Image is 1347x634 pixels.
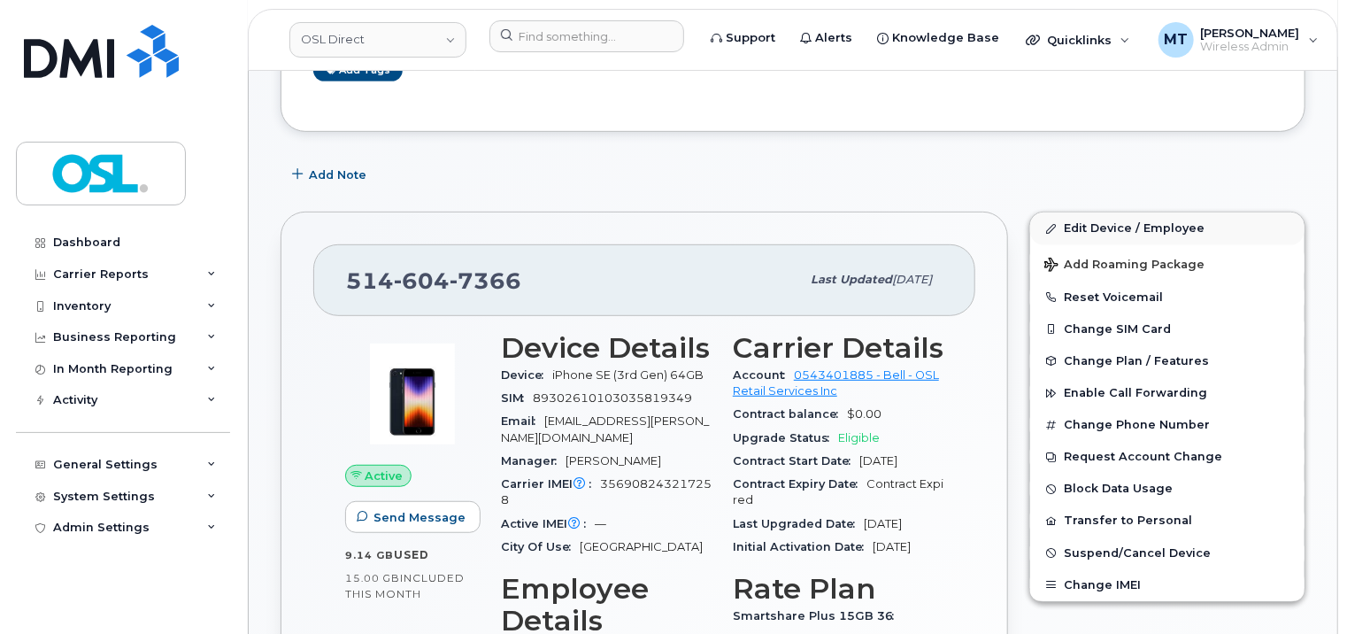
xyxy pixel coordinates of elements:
[838,431,880,445] span: Eligible
[1030,282,1305,313] button: Reset Voicemail
[726,29,775,47] span: Support
[552,368,704,382] span: iPhone SE (3rd Gen) 64GB
[698,20,788,56] a: Support
[394,267,450,294] span: 604
[1030,441,1305,473] button: Request Account Change
[501,332,712,364] h3: Device Details
[1044,258,1205,274] span: Add Roaming Package
[1030,409,1305,441] button: Change Phone Number
[595,517,606,530] span: —
[345,501,481,533] button: Send Message
[733,517,864,530] span: Last Upgraded Date
[865,20,1012,56] a: Knowledge Base
[501,517,595,530] span: Active IMEI
[1030,345,1305,377] button: Change Plan / Features
[309,166,366,183] span: Add Note
[1030,473,1305,505] button: Block Data Usage
[359,341,466,447] img: image20231002-3703462-1angbar.jpeg
[346,267,521,294] span: 514
[345,572,400,584] span: 15.00 GB
[1064,354,1209,367] span: Change Plan / Features
[566,454,661,468] span: [PERSON_NAME]
[345,549,394,561] span: 9.14 GB
[450,267,521,294] span: 7366
[1013,22,1143,58] div: Quicklinks
[815,29,852,47] span: Alerts
[501,368,552,382] span: Device
[788,20,865,56] a: Alerts
[873,540,911,553] span: [DATE]
[501,477,600,491] span: Carrier IMEI
[847,407,881,421] span: $0.00
[733,609,903,622] span: Smartshare Plus 15GB 36
[1030,313,1305,345] button: Change SIM Card
[859,454,897,468] span: [DATE]
[733,368,939,398] a: 0543401885 - Bell - OSL Retail Services Inc
[533,391,692,405] span: 89302610103035819349
[289,22,466,58] a: OSL Direct
[733,573,943,605] h3: Rate Plan
[1201,26,1300,40] span: [PERSON_NAME]
[733,454,859,468] span: Contract Start Date
[366,468,404,484] span: Active
[811,273,892,286] span: Last updated
[345,571,465,600] span: included this month
[733,332,943,364] h3: Carrier Details
[892,273,932,286] span: [DATE]
[1030,537,1305,569] button: Suspend/Cancel Device
[373,509,466,526] span: Send Message
[733,540,873,553] span: Initial Activation Date
[1146,22,1331,58] div: Michael Togupen
[501,391,533,405] span: SIM
[501,454,566,468] span: Manager
[733,431,838,445] span: Upgrade Status
[892,29,999,47] span: Knowledge Base
[864,517,902,530] span: [DATE]
[1030,213,1305,244] a: Edit Device / Employee
[281,158,381,190] button: Add Note
[1064,546,1211,560] span: Suspend/Cancel Device
[1030,245,1305,282] button: Add Roaming Package
[733,407,847,421] span: Contract balance
[580,540,703,553] span: [GEOGRAPHIC_DATA]
[733,477,866,491] span: Contract Expiry Date
[1030,505,1305,537] button: Transfer to Personal
[394,548,429,561] span: used
[1064,387,1207,400] span: Enable Call Forwarding
[1164,29,1188,50] span: MT
[501,540,580,553] span: City Of Use
[501,414,709,444] span: [EMAIL_ADDRESS][PERSON_NAME][DOMAIN_NAME]
[501,414,544,428] span: Email
[1030,569,1305,601] button: Change IMEI
[1047,33,1112,47] span: Quicklinks
[733,368,794,382] span: Account
[1201,40,1300,54] span: Wireless Admin
[1030,377,1305,409] button: Enable Call Forwarding
[501,477,712,506] span: 356908243217258
[489,20,684,52] input: Find something...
